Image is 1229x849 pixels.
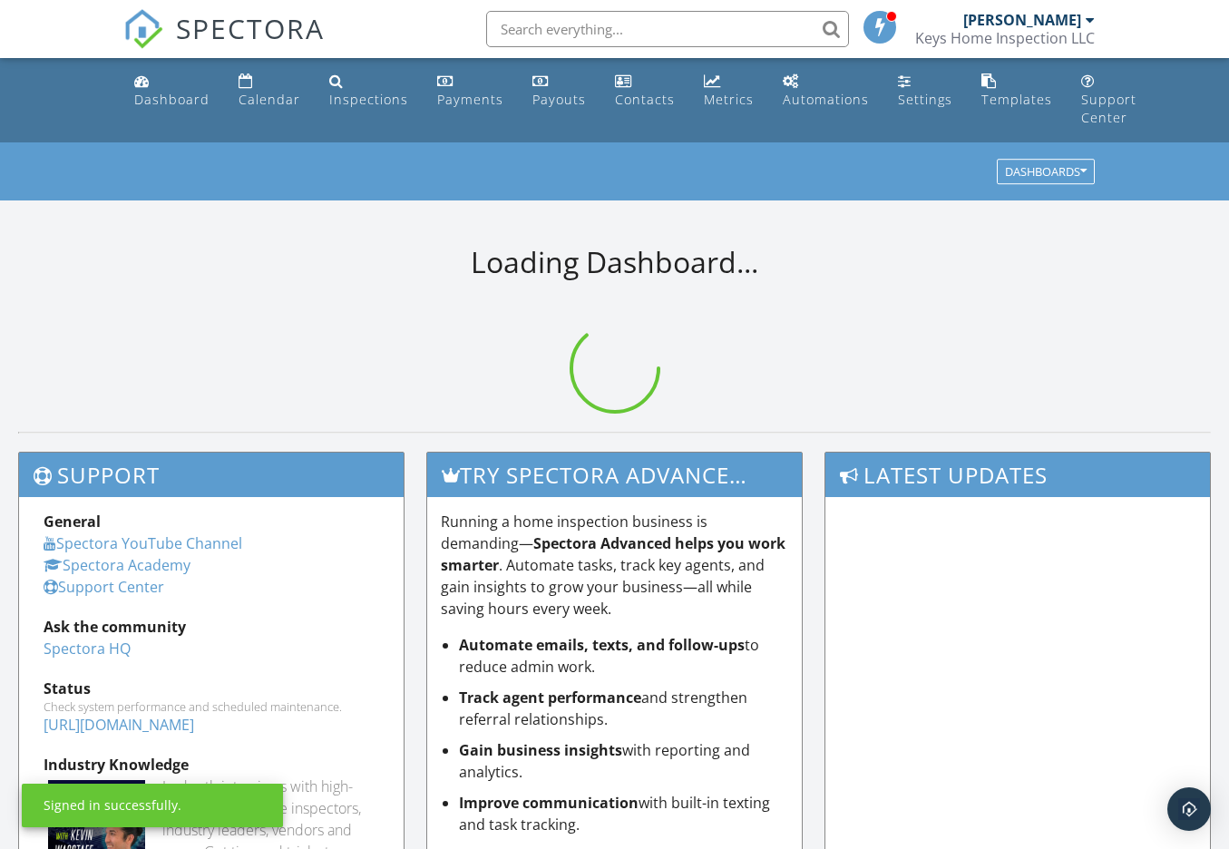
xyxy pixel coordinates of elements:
strong: General [44,512,101,532]
strong: Improve communication [459,793,639,813]
a: Inspections [322,65,415,117]
div: Dashboards [1005,166,1087,179]
a: Spectora YouTube Channel [44,533,242,553]
div: Open Intercom Messenger [1167,787,1211,831]
div: Contacts [615,91,675,108]
a: Support Center [1074,65,1144,135]
div: Payments [437,91,503,108]
a: Automations (Basic) [775,65,876,117]
div: Keys Home Inspection LLC [915,29,1095,47]
strong: Gain business insights [459,740,622,760]
img: The Best Home Inspection Software - Spectora [123,9,163,49]
a: Payouts [525,65,593,117]
input: Search everything... [486,11,849,47]
a: Support Center [44,577,164,597]
div: Settings [898,91,952,108]
div: Payouts [532,91,586,108]
a: Templates [974,65,1059,117]
div: Inspections [329,91,408,108]
h3: Try spectora advanced [DATE] [427,453,801,497]
a: Contacts [608,65,682,117]
a: [URL][DOMAIN_NAME] [44,715,194,735]
div: Templates [981,91,1052,108]
strong: Track agent performance [459,688,641,707]
a: Settings [891,65,960,117]
div: Signed in successfully. [44,796,181,815]
h3: Latest Updates [825,453,1210,497]
div: Metrics [704,91,754,108]
div: Dashboard [134,91,210,108]
div: Status [44,678,379,699]
h3: Support [19,453,404,497]
a: Spectora Academy [44,555,190,575]
button: Dashboards [997,160,1095,185]
strong: Spectora Advanced helps you work smarter [441,533,785,575]
a: Calendar [231,65,307,117]
div: Support Center [1081,91,1136,126]
a: SPECTORA [123,24,325,63]
div: Check system performance and scheduled maintenance. [44,699,379,714]
div: Calendar [239,91,300,108]
li: with built-in texting and task tracking. [459,792,787,835]
li: and strengthen referral relationships. [459,687,787,730]
span: SPECTORA [176,9,325,47]
div: [PERSON_NAME] [963,11,1081,29]
li: to reduce admin work. [459,634,787,678]
a: Dashboard [127,65,217,117]
li: with reporting and analytics. [459,739,787,783]
a: Payments [430,65,511,117]
strong: Automate emails, texts, and follow-ups [459,635,745,655]
a: Metrics [697,65,761,117]
div: Industry Knowledge [44,754,379,776]
p: Running a home inspection business is demanding— . Automate tasks, track key agents, and gain ins... [441,511,787,620]
a: Spectora HQ [44,639,131,659]
div: Automations [783,91,869,108]
div: Ask the community [44,616,379,638]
